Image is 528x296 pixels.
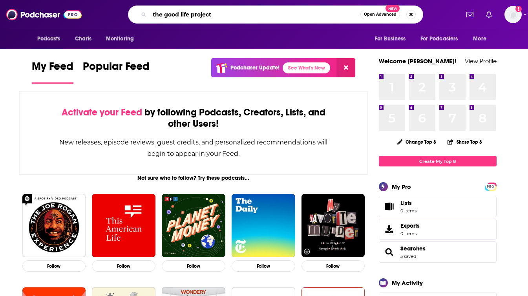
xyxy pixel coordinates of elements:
a: View Profile [465,57,497,65]
button: Open AdvancedNew [360,10,400,19]
a: See What's New [283,62,330,73]
span: Charts [75,33,92,44]
button: Follow [22,260,86,272]
span: My Feed [32,60,73,78]
span: For Podcasters [420,33,458,44]
span: 0 items [400,231,420,236]
span: More [473,33,486,44]
button: Follow [232,260,295,272]
span: Podcasts [37,33,60,44]
span: Searches [379,241,497,263]
span: Activate your Feed [62,106,142,118]
button: open menu [468,31,496,46]
span: Exports [400,222,420,229]
div: New releases, episode reviews, guest credits, and personalized recommendations will begin to appe... [59,137,329,159]
div: My Pro [392,183,411,190]
img: This American Life [92,194,155,258]
div: Search podcasts, credits, & more... [128,5,423,24]
a: Searches [382,247,397,258]
div: My Activity [392,279,423,287]
a: Lists [379,196,497,217]
button: open menu [415,31,470,46]
img: User Profile [504,6,522,23]
span: Popular Feed [83,60,150,78]
a: Exports [379,219,497,240]
button: Share Top 8 [447,134,482,150]
img: The Joe Rogan Experience [22,194,86,258]
button: Change Top 8 [393,137,441,147]
button: open menu [369,31,416,46]
a: 3 saved [400,254,416,259]
img: Planet Money [162,194,225,258]
span: Exports [382,224,397,235]
svg: Add a profile image [515,6,522,12]
span: 0 items [400,208,417,214]
span: Lists [382,201,397,212]
p: Podchaser Update! [230,64,280,71]
span: For Business [375,33,406,44]
span: Logged in as jackiemayer [504,6,522,23]
div: Not sure who to follow? Try these podcasts... [19,175,368,181]
img: Podchaser - Follow, Share and Rate Podcasts [6,7,82,22]
img: My Favorite Murder with Karen Kilgariff and Georgia Hardstark [301,194,365,258]
button: open menu [32,31,71,46]
a: Show notifications dropdown [463,8,477,21]
div: by following Podcasts, Creators, Lists, and other Users! [59,107,329,130]
a: Popular Feed [83,60,150,84]
span: Open Advanced [364,13,396,16]
span: Lists [400,199,417,206]
a: PRO [486,183,495,189]
span: Lists [400,199,412,206]
button: Follow [301,260,365,272]
button: Follow [92,260,155,272]
a: Show notifications dropdown [483,8,495,21]
span: Monitoring [106,33,134,44]
a: Searches [400,245,426,252]
input: Search podcasts, credits, & more... [150,8,360,21]
a: Create My Top 8 [379,156,497,166]
span: PRO [486,184,495,190]
button: Follow [162,260,225,272]
span: New [385,5,400,12]
img: The Daily [232,194,295,258]
button: open menu [100,31,144,46]
button: Show profile menu [504,6,522,23]
a: Welcome [PERSON_NAME]! [379,57,457,65]
a: My Feed [32,60,73,84]
a: Charts [70,31,97,46]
